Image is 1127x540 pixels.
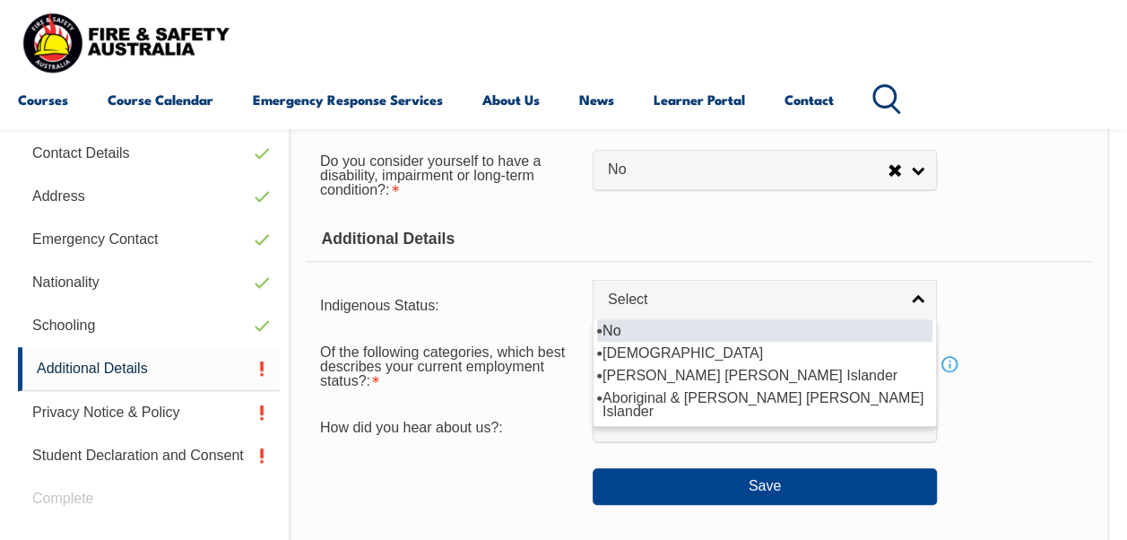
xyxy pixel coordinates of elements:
li: No [597,319,932,342]
a: Emergency Contact [18,218,280,261]
div: Additional Details [306,217,1093,262]
a: About Us [482,78,540,121]
span: No [608,161,888,179]
a: Learner Portal [654,78,745,121]
a: Schooling [18,304,280,347]
span: Do you consider yourself to have a disability, impairment or long-term condition?: [320,153,541,197]
button: Save [593,468,937,504]
div: Of the following categories, which best describes your current employment status? is required. [306,332,593,396]
a: Info [937,352,962,377]
span: How did you hear about us?: [320,420,503,435]
a: Address [18,175,280,218]
a: Privacy Notice & Policy [18,391,280,434]
a: Contact [785,78,834,121]
a: Contact Details [18,132,280,175]
a: Courses [18,78,68,121]
a: News [579,78,614,121]
a: Student Declaration and Consent [18,434,280,477]
span: Indigenous Status: [320,298,439,313]
span: Of the following categories, which best describes your current employment status?: [320,344,565,388]
li: [DEMOGRAPHIC_DATA] [597,342,932,364]
li: [PERSON_NAME] [PERSON_NAME] Islander [597,364,932,387]
li: Aboriginal & [PERSON_NAME] [PERSON_NAME] Islander [597,387,932,422]
a: Additional Details [18,347,280,391]
span: Select [608,291,898,309]
a: Nationality [18,261,280,304]
a: Course Calendar [108,78,213,121]
a: Emergency Response Services [253,78,443,121]
div: Do you consider yourself to have a disability, impairment or long-term condition? is required. [306,142,593,206]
